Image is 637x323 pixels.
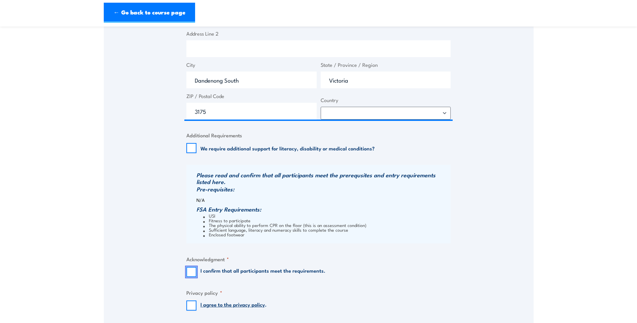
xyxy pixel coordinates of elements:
h3: Please read and confirm that all participants meet the prerequsites and entry requirements listed... [196,172,449,185]
a: I agree to the privacy policy [200,301,265,308]
label: Address Line 2 [186,30,451,38]
li: The physical ability to perform CPR on the floor (this is an assessment condition) [203,223,449,227]
li: USI [203,213,449,218]
p: N/A [196,197,449,202]
label: We require additional support for literacy, disability or medical conditions? [200,145,375,151]
label: Country [321,96,451,104]
label: . [200,301,267,311]
label: I confirm that all participants meet the requirements. [200,267,325,277]
label: City [186,61,317,69]
h3: Pre-requisites: [196,186,449,192]
legend: Additional Requirements [186,131,242,139]
label: State / Province / Region [321,61,451,69]
a: ← Go back to course page [104,3,195,23]
li: Fitness to participate [203,218,449,223]
h3: FSA Entry Requirements: [196,206,449,213]
label: ZIP / Postal Code [186,92,317,100]
li: Enclosed footwear [203,232,449,237]
legend: Acknowledgment [186,255,229,263]
li: Sufficient language, literacy and numeracy skills to complete the course [203,227,449,232]
legend: Privacy policy [186,289,222,296]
